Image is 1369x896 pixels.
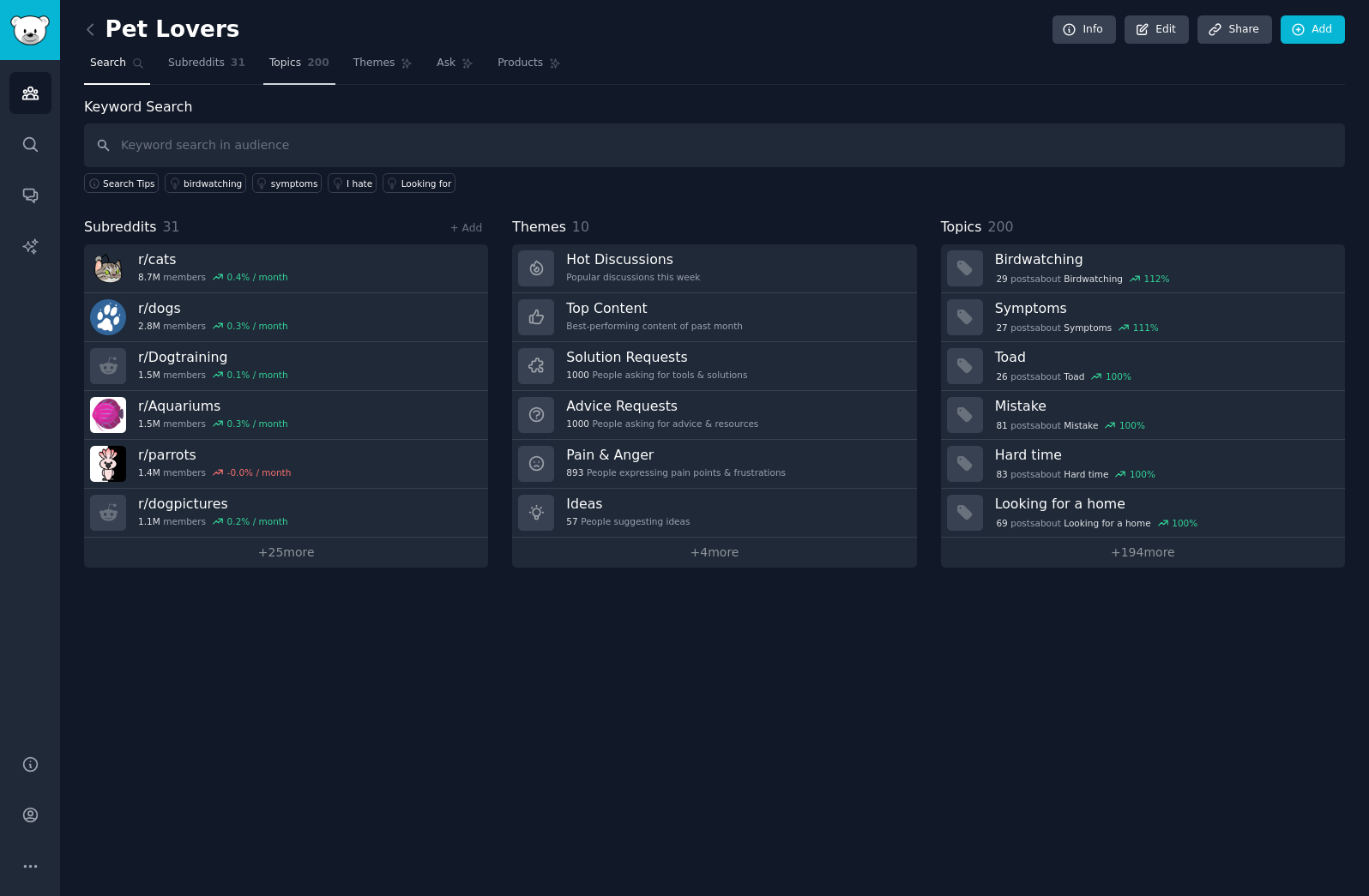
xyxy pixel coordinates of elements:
span: 26 [996,370,1007,382]
span: Themes [512,217,566,238]
span: Topics [941,217,982,238]
a: r/Aquariums1.5Mmembers0.3% / month [84,391,488,440]
a: birdwatching [165,173,246,193]
div: symptoms [271,177,318,189]
label: Keyword Search [84,99,192,115]
span: 81 [996,419,1007,431]
div: members [138,418,288,430]
a: Hot DiscussionsPopular discussions this week [512,244,916,293]
span: 69 [996,517,1007,529]
h3: Advice Requests [566,397,758,415]
a: Add [1281,15,1345,45]
span: Hard time [1064,468,1108,480]
span: Themes [353,56,395,71]
span: Looking for a home [1064,517,1150,529]
input: Keyword search in audience [84,123,1345,167]
h3: r/ Aquariums [138,397,288,415]
h3: r/ dogpictures [138,495,288,513]
a: Info [1052,15,1116,45]
div: post s about [995,515,1199,531]
a: Mistake81postsaboutMistake100% [941,391,1345,440]
span: Search Tips [103,177,155,189]
a: r/parrots1.4Mmembers-0.0% / month [84,440,488,489]
div: 0.1 % / month [227,369,288,381]
div: post s about [995,466,1157,482]
a: Toad26postsaboutToad100% [941,342,1345,391]
img: dogs [90,299,126,335]
span: 200 [307,56,329,71]
span: Toad [1064,370,1084,382]
div: post s about [995,271,1172,286]
span: 200 [987,219,1013,235]
h3: Solution Requests [566,348,747,366]
h3: Symptoms [995,299,1333,317]
div: Looking for [401,177,452,189]
span: 893 [566,466,583,478]
div: 0.3 % / month [227,418,288,430]
span: 2.8M [138,320,160,332]
a: r/dogpictures1.1Mmembers0.2% / month [84,489,488,538]
span: Products [498,56,543,71]
h3: Pain & Anger [566,446,786,464]
span: 1000 [566,418,589,430]
a: Themes [347,50,419,85]
a: Edit [1125,15,1189,45]
a: Looking for a home69postsaboutLooking for a home100% [941,489,1345,538]
div: 0.3 % / month [227,320,288,332]
a: Symptoms27postsaboutSymptoms111% [941,293,1345,342]
span: 1.5M [138,369,160,381]
div: 100 % [1119,419,1145,431]
div: post s about [995,320,1161,335]
div: 100 % [1106,370,1131,382]
h3: Toad [995,348,1333,366]
h3: r/ dogs [138,299,288,317]
span: 1.5M [138,418,160,430]
div: -0.0 % / month [227,466,292,478]
h3: Birdwatching [995,250,1333,268]
img: cats [90,250,126,286]
div: post s about [995,369,1133,384]
h3: Looking for a home [995,495,1333,513]
span: Birdwatching [1064,273,1123,285]
span: 29 [996,273,1007,285]
a: symptoms [252,173,322,193]
span: Subreddits [84,217,157,238]
span: Topics [269,56,301,71]
span: 1000 [566,369,589,381]
div: People asking for tools & solutions [566,369,747,381]
div: 100 % [1130,468,1155,480]
button: Search Tips [84,173,159,193]
a: r/cats8.7Mmembers0.4% / month [84,244,488,293]
a: Solution Requests1000People asking for tools & solutions [512,342,916,391]
span: 31 [163,219,180,235]
a: Ask [431,50,479,85]
a: Advice Requests1000People asking for advice & resources [512,391,916,440]
div: 0.2 % / month [227,515,288,527]
h3: Hot Discussions [566,250,700,268]
span: 31 [231,56,245,71]
div: People suggesting ideas [566,515,690,527]
a: +194more [941,538,1345,568]
div: members [138,271,288,283]
span: Subreddits [168,56,225,71]
div: members [138,369,288,381]
div: Popular discussions this week [566,271,700,283]
div: members [138,466,291,478]
h3: r/ parrots [138,446,291,464]
div: People asking for advice & resources [566,418,758,430]
a: Search [84,50,150,85]
a: +4more [512,538,916,568]
a: + Add [449,222,482,234]
span: 83 [996,468,1007,480]
span: 57 [566,515,577,527]
span: Mistake [1064,419,1098,431]
h3: Top Content [566,299,743,317]
h2: Pet Lovers [84,16,239,44]
span: Ask [437,56,455,71]
a: Top ContentBest-performing content of past month [512,293,916,342]
div: People expressing pain points & frustrations [566,466,786,478]
a: Birdwatching29postsaboutBirdwatching112% [941,244,1345,293]
div: members [138,515,288,527]
a: Share [1197,15,1271,45]
a: Products [492,50,567,85]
